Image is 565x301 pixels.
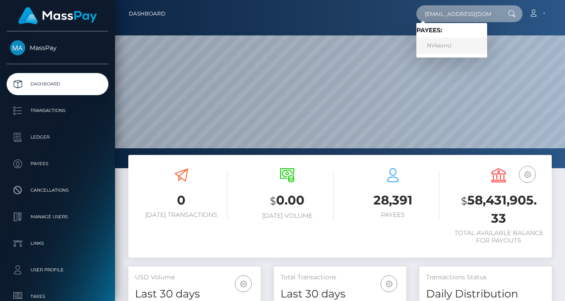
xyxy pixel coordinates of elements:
[7,100,108,122] a: Transactions
[7,206,108,228] a: Manage Users
[7,232,108,255] a: Links
[281,273,400,282] h5: Total Transactions
[241,192,333,210] h3: 0.00
[416,5,500,22] input: Search...
[7,126,108,148] a: Ledger
[18,7,97,24] img: MassPay Logo
[270,195,276,207] small: $
[7,44,108,52] span: MassPay
[135,192,227,209] h3: 0
[461,195,467,207] small: $
[10,77,105,91] p: Dashboard
[347,211,439,219] h6: Payees
[10,263,105,277] p: User Profile
[10,237,105,250] p: Links
[7,153,108,175] a: Payees
[347,192,439,209] h3: 28,391
[10,210,105,224] p: Manage Users
[10,157,105,170] p: Payees
[135,211,227,219] h6: [DATE] Transactions
[10,40,25,55] img: MassPay
[7,179,108,201] a: Cancellations
[426,273,545,282] h5: Transactions Status
[135,273,254,282] h5: USD Volume
[10,184,105,197] p: Cancellations
[453,192,545,227] h3: 58,431,905.33
[453,229,545,244] h6: Total Available Balance for Payouts
[10,104,105,117] p: Transactions
[416,38,487,54] a: NVisionU
[416,27,487,34] h6: Payees:
[10,131,105,144] p: Ledger
[7,73,108,95] a: Dashboard
[129,4,165,23] a: Dashboard
[241,212,333,220] h6: [DATE] Volume
[7,259,108,281] a: User Profile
